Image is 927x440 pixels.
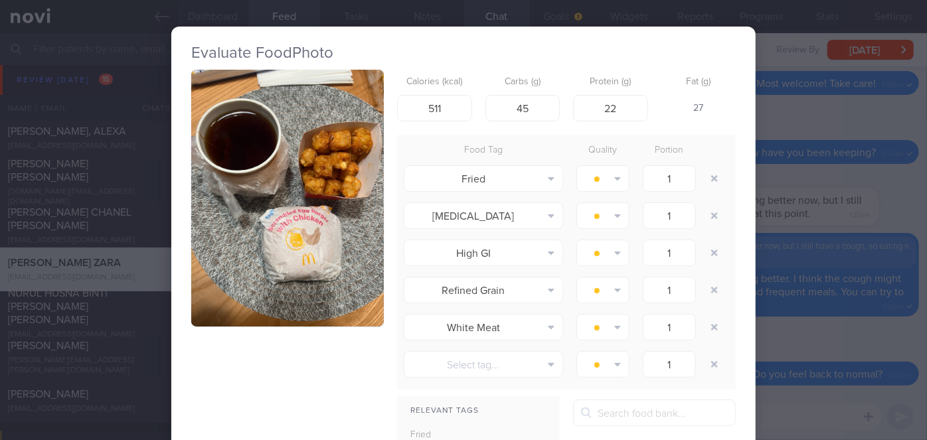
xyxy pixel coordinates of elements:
input: 1.0 [643,240,696,266]
label: Carbs (g) [491,76,555,88]
div: Portion [636,141,703,160]
input: 9 [573,95,648,121]
div: Relevant Tags [397,403,560,419]
input: 1.0 [643,165,696,192]
button: Fried [404,165,563,192]
label: Protein (g) [578,76,643,88]
input: Search food bank... [573,400,736,426]
input: 1.0 [643,351,696,378]
div: Food Tag [397,141,570,160]
label: Fat (g) [667,76,731,88]
div: 27 [661,95,736,123]
label: Calories (kcal) [402,76,467,88]
input: 1.0 [643,277,696,303]
input: 1.0 [643,202,696,229]
input: 33 [485,95,560,121]
button: Refined Grain [404,277,563,303]
input: 1.0 [643,314,696,340]
button: High GI [404,240,563,266]
button: White Meat [404,314,563,340]
button: [MEDICAL_DATA] [404,202,563,229]
div: Quality [570,141,636,160]
h2: Evaluate Food Photo [191,43,736,63]
input: 250 [397,95,472,121]
button: Select tag... [404,351,563,378]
